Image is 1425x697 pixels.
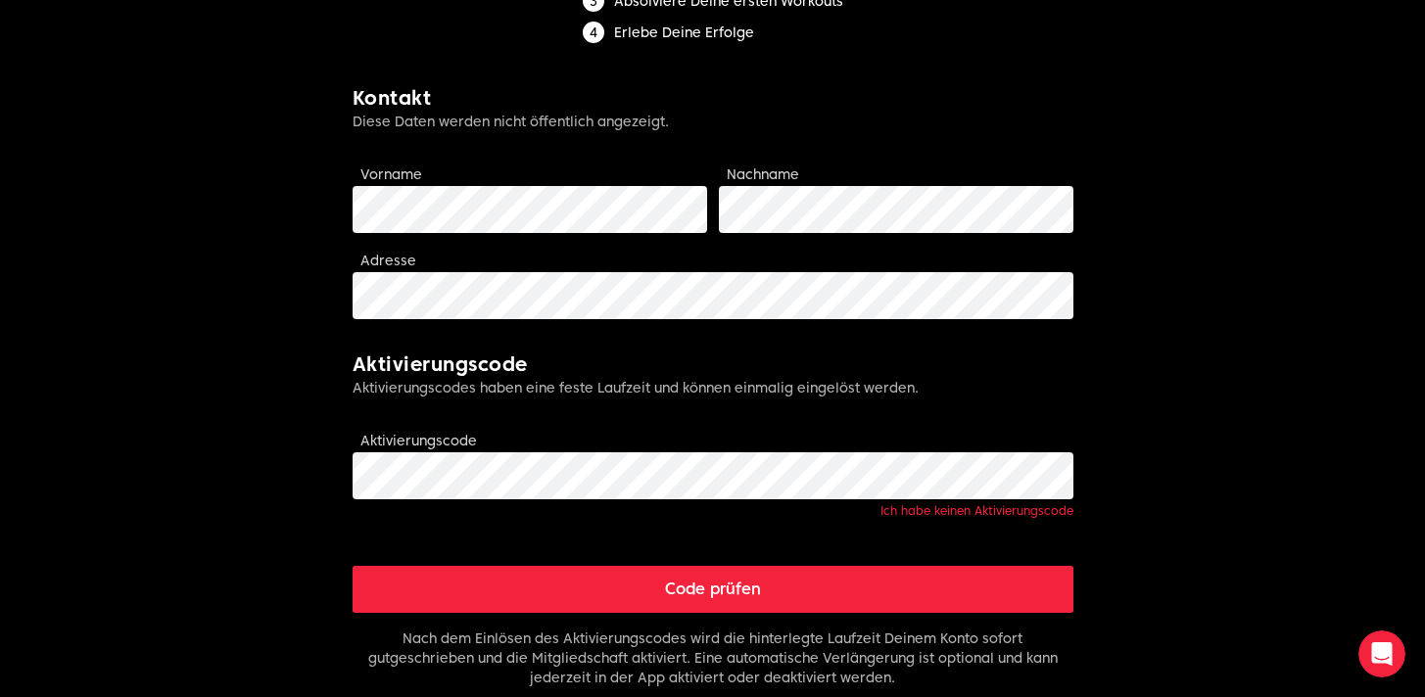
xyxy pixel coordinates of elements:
[360,433,477,448] label: Aktivierungscode
[880,503,1073,518] a: Ich habe keinen Aktivierungscode
[353,628,1073,687] p: Nach dem Einlösen des Aktivierungscodes wird die hinterlegte Laufzeit Deinem Konto sofort gutgesc...
[353,112,1073,131] p: Diese Daten werden nicht öffentlich angezeigt.
[360,253,416,268] label: Adresse
[353,350,1073,378] h2: Aktivierungscode
[1358,630,1405,677] iframe: Intercom live chat
[353,84,1073,112] h2: Kontakt
[353,566,1073,613] button: Code prüfen
[727,166,799,182] label: Nachname
[360,166,422,182] label: Vorname
[353,378,1073,397] p: Aktivierungscodes haben eine feste Laufzeit und können einmalig eingelöst werden.
[583,22,843,43] li: Erlebe Deine Erfolge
